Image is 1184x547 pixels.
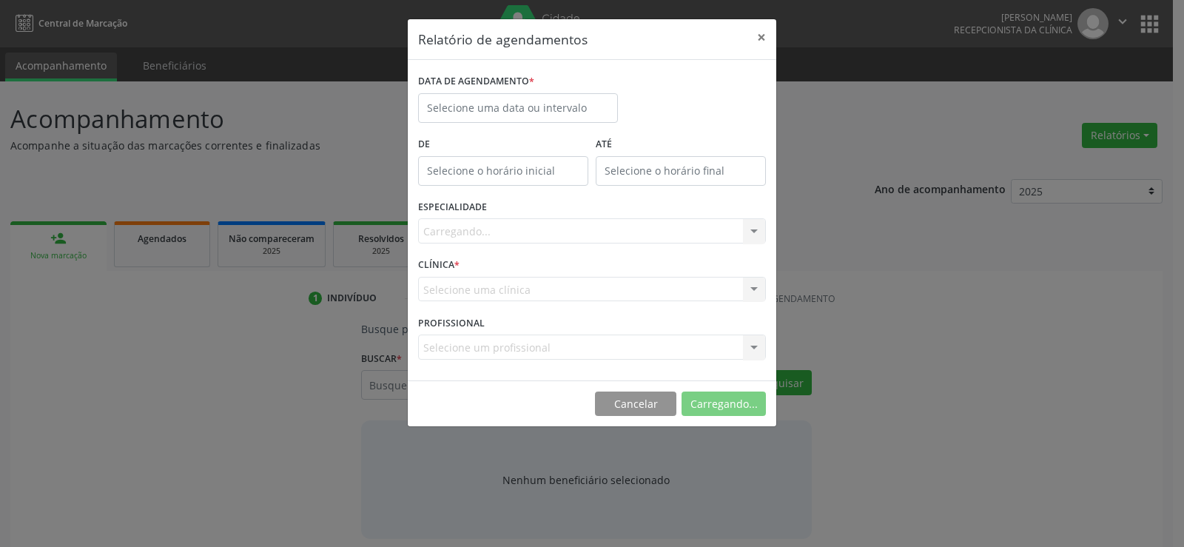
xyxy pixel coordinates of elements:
[418,70,534,93] label: DATA DE AGENDAMENTO
[418,133,588,156] label: De
[418,254,460,277] label: CLÍNICA
[596,133,766,156] label: ATÉ
[418,196,487,219] label: ESPECIALIDADE
[596,156,766,186] input: Selecione o horário final
[747,19,776,56] button: Close
[418,30,588,49] h5: Relatório de agendamentos
[418,156,588,186] input: Selecione o horário inicial
[595,392,676,417] button: Cancelar
[418,93,618,123] input: Selecione uma data ou intervalo
[682,392,766,417] button: Carregando...
[418,312,485,335] label: PROFISSIONAL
